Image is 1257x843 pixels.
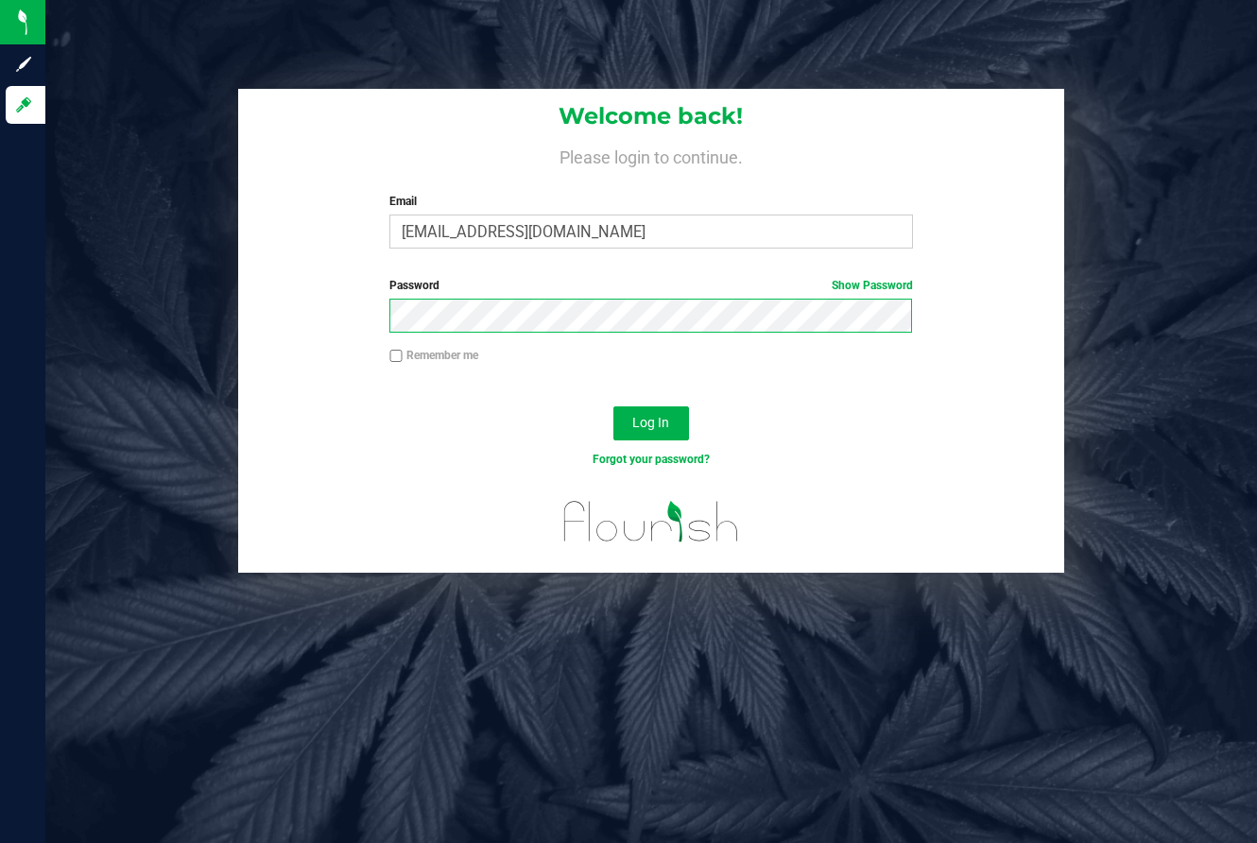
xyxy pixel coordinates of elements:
span: Password [389,279,439,292]
span: Log In [632,415,669,430]
inline-svg: Sign up [14,55,33,74]
a: Show Password [832,279,913,292]
label: Email [389,193,912,210]
img: flourish_logo.svg [548,488,755,556]
a: Forgot your password? [593,453,710,466]
h4: Please login to continue. [238,144,1065,166]
input: Remember me [389,350,403,363]
button: Log In [613,406,689,440]
h1: Welcome back! [238,104,1065,129]
inline-svg: Log in [14,95,33,114]
label: Remember me [389,347,478,364]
